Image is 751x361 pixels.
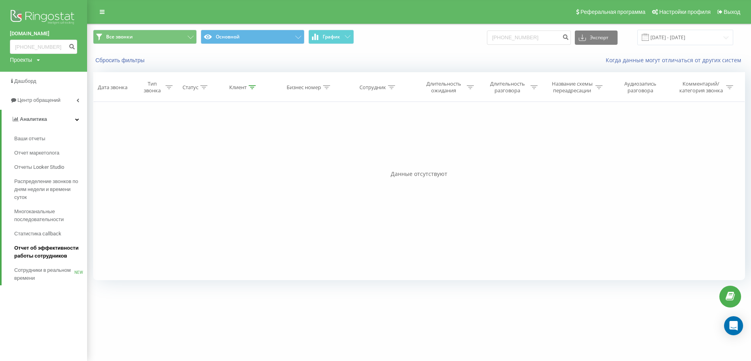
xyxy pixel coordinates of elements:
[575,31,618,45] button: Экспорт
[724,316,743,335] div: Open Intercom Messenger
[359,84,386,91] div: Сотрудник
[10,40,77,54] input: Поиск по номеру
[141,80,164,94] div: Тип звонка
[486,80,529,94] div: Длительность разговора
[20,116,47,122] span: Аналитика
[93,30,197,44] button: Все звонки
[659,9,711,15] span: Настройки профиля
[17,97,61,103] span: Центр обращений
[14,132,87,146] a: Ваши отчеты
[14,208,83,223] span: Многоканальные последовательности
[10,30,77,38] a: [DOMAIN_NAME]
[183,84,198,91] div: Статус
[14,204,87,227] a: Многоканальные последовательности
[14,146,87,160] a: Отчет маркетолога
[229,84,247,91] div: Клиент
[14,244,83,260] span: Отчет об эффективности работы сотрудников
[551,80,593,94] div: Название схемы переадресации
[2,110,87,129] a: Аналитика
[308,30,354,44] button: График
[422,80,465,94] div: Длительность ожидания
[201,30,304,44] button: Основной
[615,80,666,94] div: Аудиозапись разговора
[14,149,59,157] span: Отчет маркетолога
[93,170,745,178] div: Данные отсутствуют
[14,163,64,171] span: Отчеты Looker Studio
[10,56,32,64] div: Проекты
[323,34,340,40] span: График
[98,84,127,91] div: Дата звонка
[14,227,87,241] a: Статистика callback
[14,230,61,238] span: Статистика callback
[14,135,45,143] span: Ваши отчеты
[14,241,87,263] a: Отчет об эффективности работы сотрудников
[287,84,321,91] div: Бизнес номер
[14,263,87,285] a: Сотрудники в реальном времениNEW
[580,9,645,15] span: Реферальная программа
[14,266,74,282] span: Сотрудники в реальном времени
[606,56,745,64] a: Когда данные могут отличаться от других систем
[93,57,148,64] button: Сбросить фильтры
[14,78,36,84] span: Дашборд
[10,8,77,28] img: Ringostat logo
[14,178,83,201] span: Распределение звонков по дням недели и времени суток
[14,160,87,174] a: Отчеты Looker Studio
[487,31,571,45] input: Поиск по номеру
[14,174,87,204] a: Распределение звонков по дням недели и времени суток
[106,34,133,40] span: Все звонки
[678,80,724,94] div: Комментарий/категория звонка
[724,9,740,15] span: Выход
